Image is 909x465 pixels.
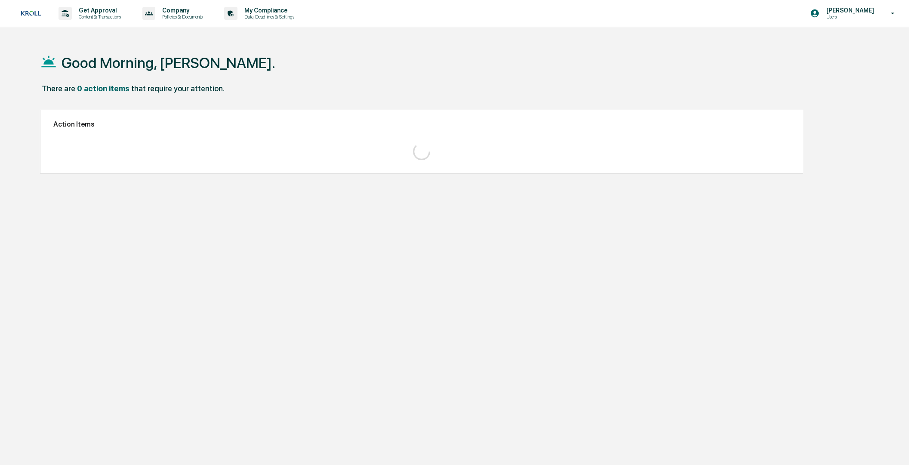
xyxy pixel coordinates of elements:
h1: Good Morning, [PERSON_NAME]. [62,54,275,71]
p: Data, Deadlines & Settings [237,14,299,20]
p: Content & Transactions [72,14,125,20]
div: 0 action items [77,84,129,93]
img: logo [21,11,41,16]
div: There are [42,84,75,93]
h2: Action Items [53,120,790,128]
p: Users [820,14,878,20]
div: that require your attention. [131,84,225,93]
p: Get Approval [72,7,125,14]
p: [PERSON_NAME] [820,7,878,14]
p: Policies & Documents [155,14,207,20]
p: My Compliance [237,7,299,14]
p: Company [155,7,207,14]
